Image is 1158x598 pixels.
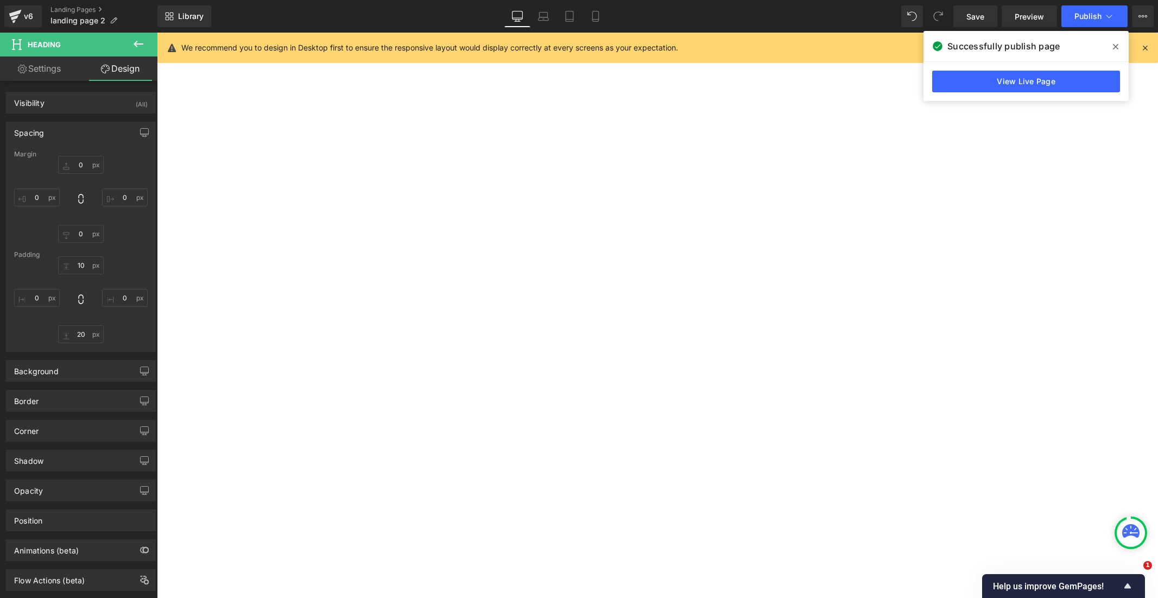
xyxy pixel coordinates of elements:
a: New Library [157,5,211,27]
a: Mobile [583,5,609,27]
input: 0 [58,256,104,274]
a: View Live Page [932,71,1120,92]
div: Padding [14,251,148,259]
input: 0 [58,325,104,343]
div: Position [14,510,42,525]
div: Corner [14,420,39,436]
iframe: Intercom live chat [1121,561,1147,587]
div: (All) [136,92,148,110]
input: 0 [102,289,148,307]
div: Spacing [14,122,44,137]
span: landing page 2 [50,16,105,25]
input: 0 [58,156,104,174]
span: Preview [1015,11,1044,22]
a: Desktop [504,5,530,27]
div: Flow Actions (beta) [14,570,85,585]
a: v6 [4,5,42,27]
a: Tablet [556,5,583,27]
input: 0 [58,225,104,243]
div: Shadow [14,450,43,465]
span: Save [966,11,984,22]
button: Undo [901,5,923,27]
span: Successfully publish page [947,40,1060,53]
a: Landing Pages [50,5,157,14]
input: 0 [14,188,60,206]
span: Heading [28,40,61,49]
a: Laptop [530,5,556,27]
button: Publish [1061,5,1128,27]
span: Help us improve GemPages! [993,581,1121,591]
div: Background [14,361,59,376]
a: Design [81,56,160,81]
p: We recommend you to design in Desktop first to ensure the responsive layout would display correct... [181,42,678,54]
span: Library [178,11,204,21]
div: v6 [22,9,35,23]
input: 0 [102,188,148,206]
input: 0 [14,289,60,307]
button: Redo [927,5,949,27]
div: Visibility [14,92,45,108]
div: Animations (beta) [14,540,79,555]
a: Preview [1002,5,1057,27]
div: Margin [14,150,148,158]
div: Opacity [14,480,43,495]
div: Border [14,391,39,406]
button: More [1132,5,1154,27]
button: Show survey - Help us improve GemPages! [993,580,1134,593]
span: Publish [1074,12,1102,21]
span: 1 [1143,561,1152,570]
